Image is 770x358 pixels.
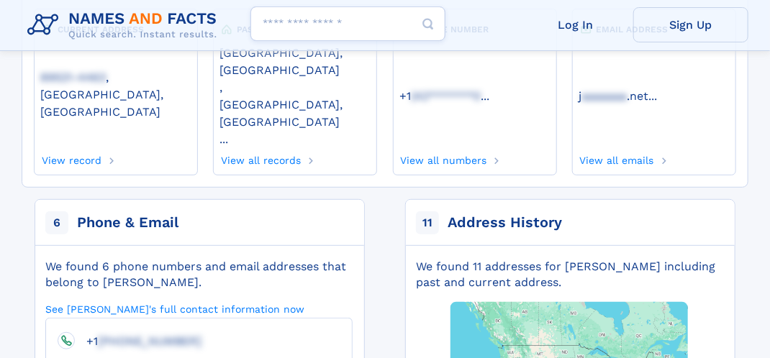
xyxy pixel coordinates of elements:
[77,213,178,233] div: Phone & Email
[416,259,723,290] div: We found 11 addresses for [PERSON_NAME] including past and current address.
[40,70,106,84] span: 89521-4463
[411,6,445,42] button: Search Button
[581,89,627,103] span: aaaaaaa
[399,150,487,166] a: View all numbers
[250,6,445,41] input: search input
[219,132,371,146] a: ...
[219,45,371,77] a: [GEOGRAPHIC_DATA], [GEOGRAPHIC_DATA]
[219,150,301,166] a: View all records
[448,213,562,233] div: Address History
[633,7,748,42] a: Sign Up
[45,302,304,316] a: See [PERSON_NAME]'s full contact information now
[579,150,654,166] a: View all emails
[22,6,229,45] img: Logo Names and Facts
[45,259,352,290] div: We found 6 phone numbers and email addresses that belong to [PERSON_NAME].
[75,334,201,347] a: +1[PHONE_NUMBER]
[219,37,371,150] div: ,
[416,211,439,234] span: 11
[579,88,648,103] a: jaaaaaaa.net
[40,150,101,166] a: View record
[518,7,633,42] a: Log In
[45,211,68,234] span: 6
[579,89,730,103] a: ...
[40,69,191,119] a: 89521-4463, [GEOGRAPHIC_DATA], [GEOGRAPHIC_DATA]
[219,96,371,129] a: [GEOGRAPHIC_DATA], [GEOGRAPHIC_DATA]
[98,334,201,348] span: [PHONE_NUMBER]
